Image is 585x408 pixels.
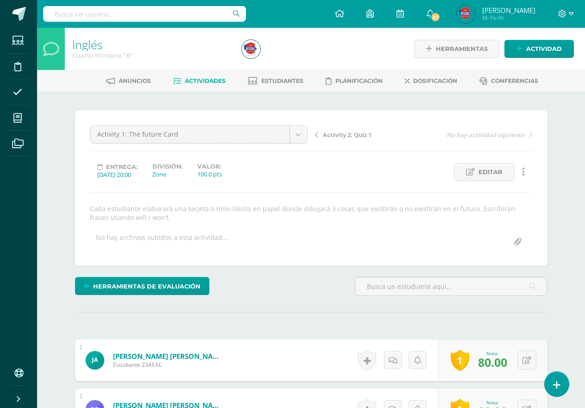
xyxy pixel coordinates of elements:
[261,77,303,84] span: Estudiantes
[90,126,307,143] a: Activity 1: The future Card
[482,14,535,22] span: Mi Perfil
[451,350,469,371] a: 1
[479,74,538,88] a: Conferencias
[504,40,574,58] a: Actividad
[72,51,231,60] div: Cuarto Primaria 'B'
[113,361,224,369] span: Estudiante 23AEAL
[86,351,104,370] img: 7be136ac03f7711e9ef293d66dca3290.png
[86,204,536,222] div: Cada estudiante elaborará una tarjeta o mini-librito en papel donde dibujará 3 cosas que existirá...
[430,12,440,22] span: 47
[93,278,201,295] span: Herramientas de evaluación
[413,77,457,84] span: Dosificación
[152,170,182,178] div: Zone
[72,37,103,52] a: Inglés
[457,5,475,23] img: c7ca351e00f228542fd9924f6080dc91.png
[355,277,547,295] input: Busca un estudiante aquí...
[185,77,226,84] span: Actividades
[315,130,424,139] a: Activity 2: Quiz 1
[97,170,138,179] div: [DATE] 20:00
[75,277,209,295] a: Herramientas de evaluación
[447,131,525,139] span: No hay actividad siguiente
[197,163,222,170] label: Valor:
[97,126,283,143] span: Activity 1: The future Card
[106,74,151,88] a: Anuncios
[526,40,562,57] span: Actividad
[152,163,182,170] label: División:
[72,38,231,51] h1: Inglés
[405,74,457,88] a: Dosificación
[197,170,222,178] div: 100.0 pts
[478,163,503,181] span: Editar
[436,40,488,57] span: Herramientas
[242,40,260,58] img: c7ca351e00f228542fd9924f6080dc91.png
[248,74,303,88] a: Estudiantes
[119,77,151,84] span: Anuncios
[482,6,535,15] span: [PERSON_NAME]
[43,6,246,22] input: Busca un usuario...
[491,77,538,84] span: Conferencias
[335,77,383,84] span: Planificación
[113,352,224,361] a: [PERSON_NAME] [PERSON_NAME]
[414,40,500,58] a: Herramientas
[478,399,507,406] div: Nota:
[323,131,371,139] span: Activity 2: Quiz 1
[96,233,228,251] div: No hay archivos subidos a esta actividad...
[478,350,507,357] div: Nota:
[478,354,507,370] span: 80.00
[173,74,226,88] a: Actividades
[106,163,138,170] span: Entrega:
[326,74,383,88] a: Planificación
